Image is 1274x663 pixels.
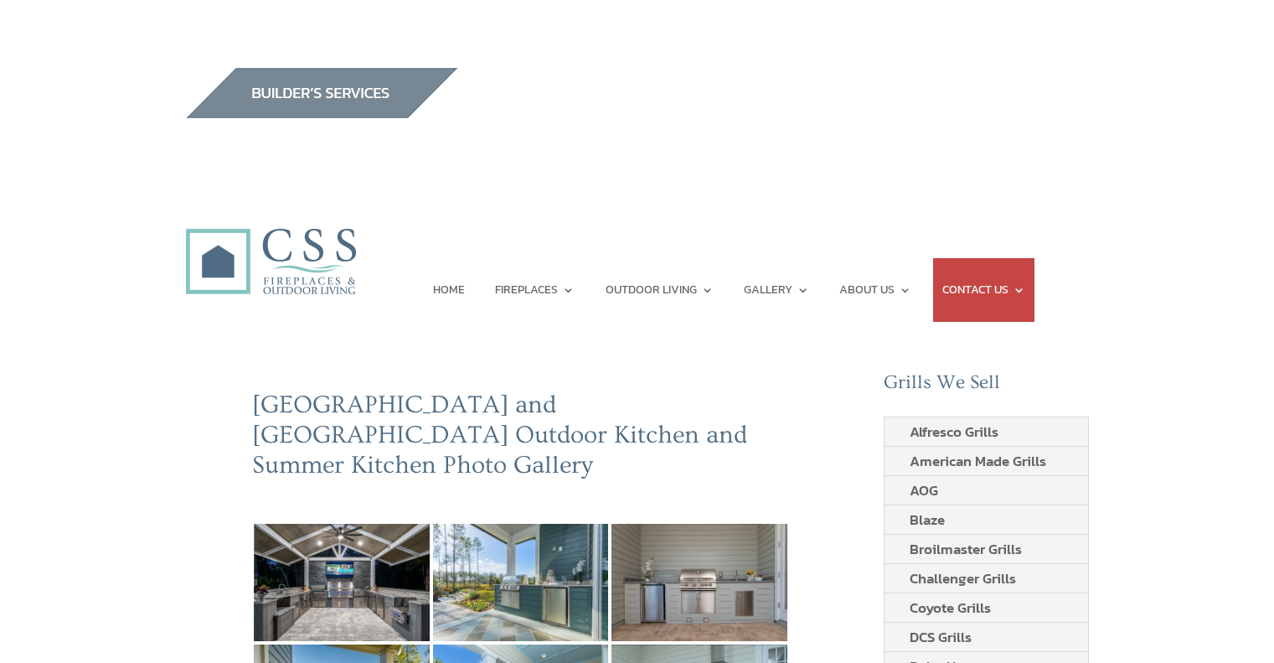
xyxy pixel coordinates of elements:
[885,564,1041,593] a: Challenger Grills
[254,524,430,641] img: 30
[252,390,790,489] h2: [GEOGRAPHIC_DATA] and [GEOGRAPHIC_DATA] Outdoor Kitchen and Summer Kitchen Photo Gallery
[839,258,911,322] a: ABOUT US
[611,524,787,641] img: 2
[885,447,1071,475] a: American Made Grills
[433,524,609,641] img: 1
[885,535,1047,563] a: Broilmaster Grills
[885,417,1024,446] a: Alfresco Grills
[495,258,575,322] a: FIREPLACES
[606,258,714,322] a: OUTDOOR LIVING
[885,623,997,651] a: DCS Grills
[744,258,809,322] a: GALLERY
[884,371,1090,403] h2: Grills We Sell
[185,102,458,124] a: builder services construction supply
[433,258,465,322] a: HOME
[885,593,1016,622] a: Coyote Grills
[885,476,963,505] a: AOG
[185,68,458,118] img: builders_btn
[185,182,356,303] img: CSS Fireplaces & Outdoor Living (Formerly Construction Solutions & Supply)- Jacksonville Ormond B...
[942,258,1025,322] a: CONTACT US
[885,505,970,534] a: Blaze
